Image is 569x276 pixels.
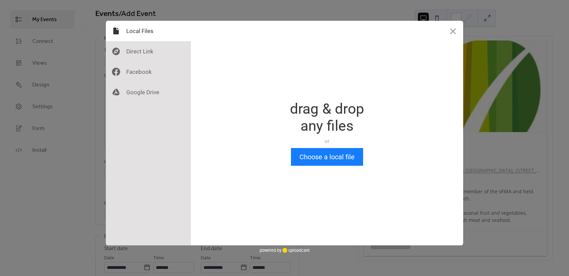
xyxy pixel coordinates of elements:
div: powered by [260,245,310,256]
div: drag & drop any files [290,100,364,134]
a: uploadcare [281,248,310,253]
div: Google Drive [106,82,191,102]
button: Choose a local file [291,148,363,166]
div: Direct Link [106,41,191,62]
div: Local Files [106,21,191,41]
button: Close [443,21,463,41]
div: Facebook [106,62,191,82]
div: or [290,138,364,145]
